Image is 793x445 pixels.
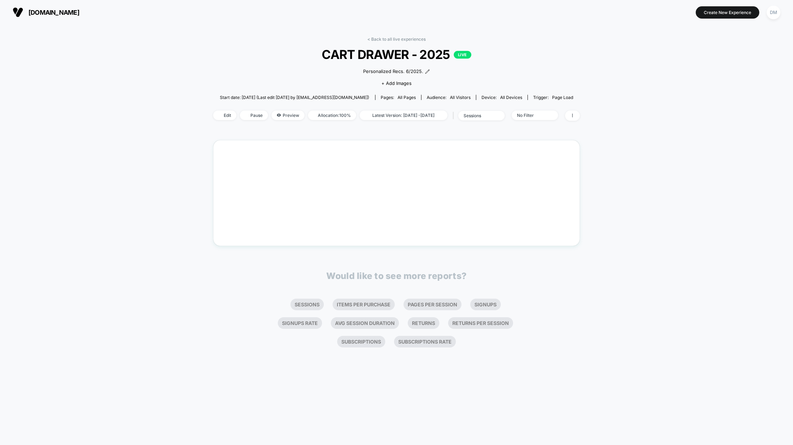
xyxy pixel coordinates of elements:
li: Items Per Purchase [333,299,395,310]
li: Subscriptions [337,336,385,347]
span: Device: [476,95,527,100]
span: Pause [240,111,268,120]
button: Create New Experience [696,6,759,19]
p: LIVE [454,51,471,59]
img: Visually logo [13,7,23,18]
span: CART DRAWER - 2025 [231,47,562,62]
li: Sessions [290,299,324,310]
a: < Back to all live experiences [367,36,426,42]
li: Avg Session Duration [331,317,399,329]
span: Page Load [552,95,573,100]
span: all pages [398,95,416,100]
span: Start date: [DATE] (Last edit [DATE] by [EMAIL_ADDRESS][DOMAIN_NAME]) [220,95,369,100]
span: Allocation: 100% [308,111,356,120]
div: Audience: [427,95,471,100]
li: Signups [470,299,501,310]
span: Latest Version: [DATE] - [DATE] [360,111,447,120]
span: Personalized Recs. 6/2025. [363,68,423,75]
span: Edit [213,111,236,120]
li: Pages Per Session [404,299,461,310]
button: [DOMAIN_NAME] [11,7,81,18]
li: Subscriptions Rate [394,336,456,347]
div: DM [767,6,780,19]
span: all devices [500,95,522,100]
div: Pages: [381,95,416,100]
li: Signups Rate [278,317,322,329]
button: DM [765,5,782,20]
span: | [451,111,458,121]
div: Trigger: [533,95,573,100]
span: [DOMAIN_NAME] [28,9,79,16]
span: All Visitors [450,95,471,100]
li: Returns Per Session [448,317,513,329]
div: No Filter [517,113,545,118]
div: sessions [464,113,492,118]
p: Would like to see more reports? [326,271,467,281]
span: Preview [271,111,304,120]
li: Returns [408,317,439,329]
span: + Add Images [381,80,412,86]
